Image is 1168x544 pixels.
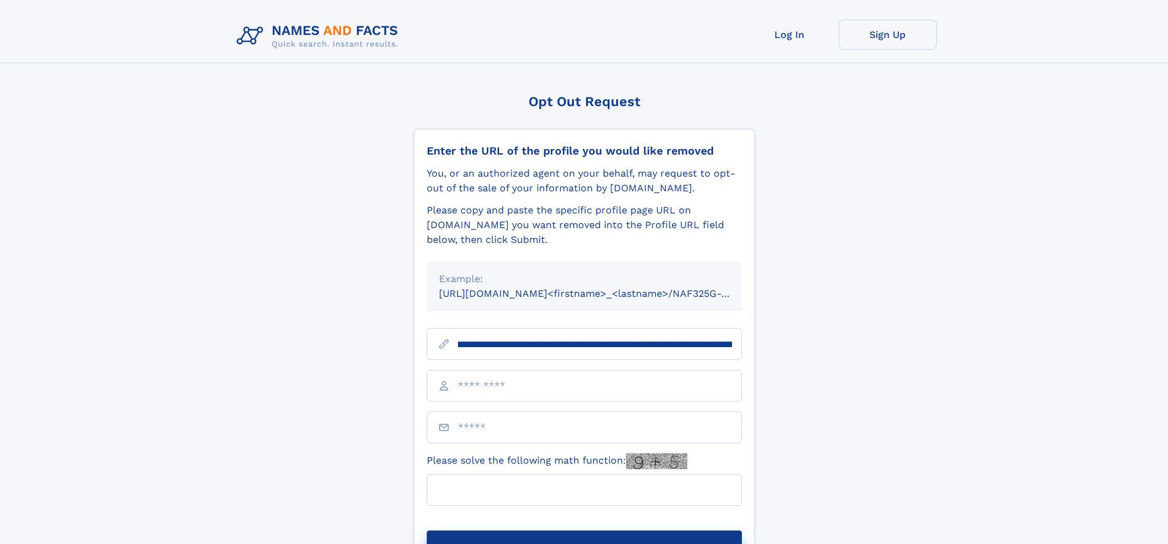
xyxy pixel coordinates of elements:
[839,20,937,50] a: Sign Up
[232,20,408,53] img: Logo Names and Facts
[427,144,742,158] div: Enter the URL of the profile you would like removed
[427,166,742,196] div: You, or an authorized agent on your behalf, may request to opt-out of the sale of your informatio...
[427,203,742,247] div: Please copy and paste the specific profile page URL on [DOMAIN_NAME] you want removed into the Pr...
[427,453,687,469] label: Please solve the following math function:
[741,20,839,50] a: Log In
[439,272,730,286] div: Example:
[414,94,755,109] div: Opt Out Request
[439,288,765,299] small: [URL][DOMAIN_NAME]<firstname>_<lastname>/NAF325G-xxxxxxxx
